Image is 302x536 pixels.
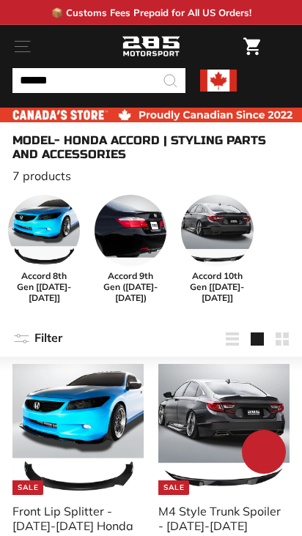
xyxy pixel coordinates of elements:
[236,26,268,67] a: Cart
[51,7,251,18] p: 📦 Customs Fees Prepaid for All US Orders!
[12,68,185,93] input: Search
[95,270,166,303] span: Accord 9th Gen ([DATE]-[DATE])
[8,195,80,303] a: Accord 8th Gen [[DATE]-[DATE]]
[12,168,290,183] p: 7 products
[95,195,166,303] a: Accord 9th Gen ([DATE]-[DATE])
[12,133,290,161] h1: Model- Honda Accord | Styling Parts and Accessories
[158,480,189,495] div: Sale
[122,34,180,59] img: Logo_285_Motorsport_areodynamics_components
[12,321,62,357] button: Filter
[237,430,290,477] inbox-online-store-chat: Shopify online store chat
[181,195,253,303] a: Accord 10th Gen [[DATE]-[DATE]]
[181,270,253,303] span: Accord 10th Gen [[DATE]-[DATE]]
[12,480,43,495] div: Sale
[8,270,80,303] span: Accord 8th Gen [[DATE]-[DATE]]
